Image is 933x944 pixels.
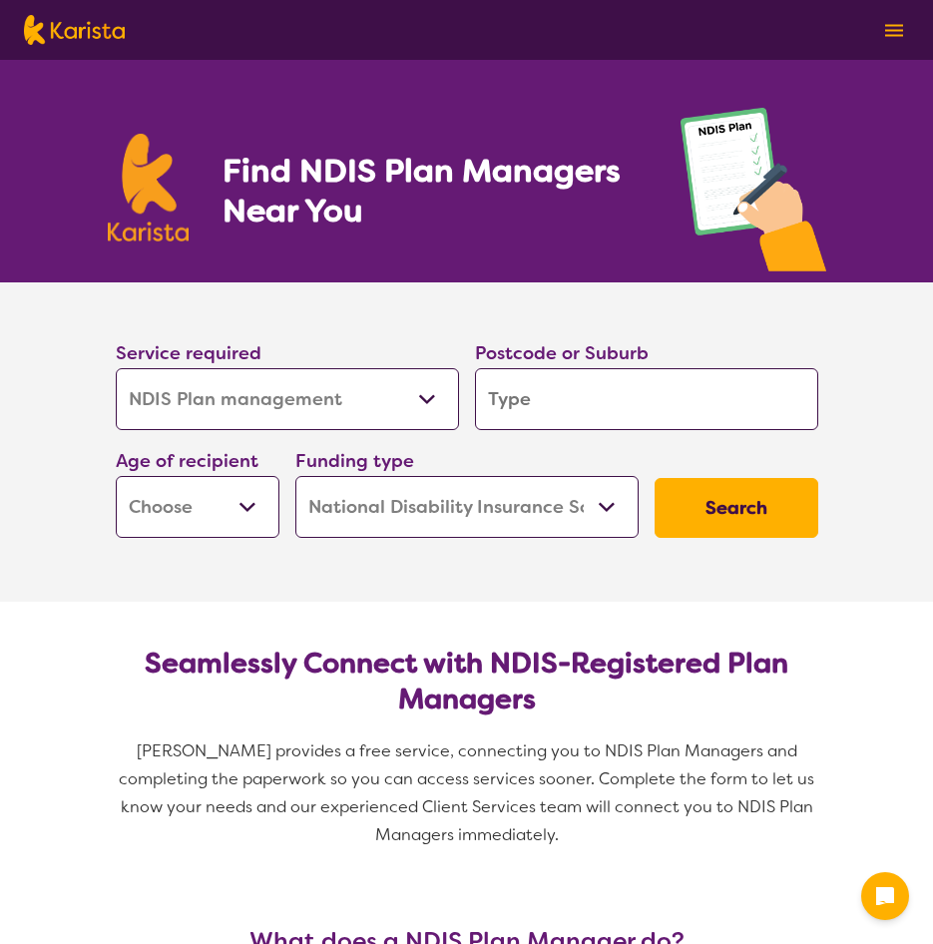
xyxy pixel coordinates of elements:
h2: Seamlessly Connect with NDIS-Registered Plan Managers [132,646,802,717]
label: Funding type [295,449,414,473]
img: menu [885,24,903,37]
label: Postcode or Suburb [475,341,649,365]
input: Type [475,368,818,430]
h1: Find NDIS Plan Managers Near You [223,151,640,231]
img: Karista logo [24,15,125,45]
label: Age of recipient [116,449,258,473]
span: [PERSON_NAME] provides a free service, connecting you to NDIS Plan Managers and completing the pa... [119,740,818,845]
img: Karista logo [108,134,190,241]
button: Search [655,478,818,538]
label: Service required [116,341,261,365]
img: plan-management [681,108,826,282]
